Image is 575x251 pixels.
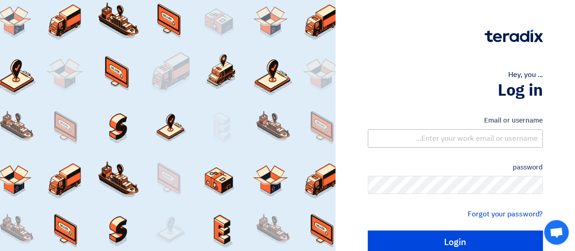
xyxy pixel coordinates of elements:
div: Open chat [544,220,569,245]
input: Enter your work email or username... [368,129,543,148]
a: Forgot your password? [468,209,543,220]
font: Email or username [484,115,543,125]
img: Teradix logo [485,30,543,42]
font: Hey, you ... [508,69,543,80]
font: Log in [498,78,543,102]
font: password [512,162,543,172]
